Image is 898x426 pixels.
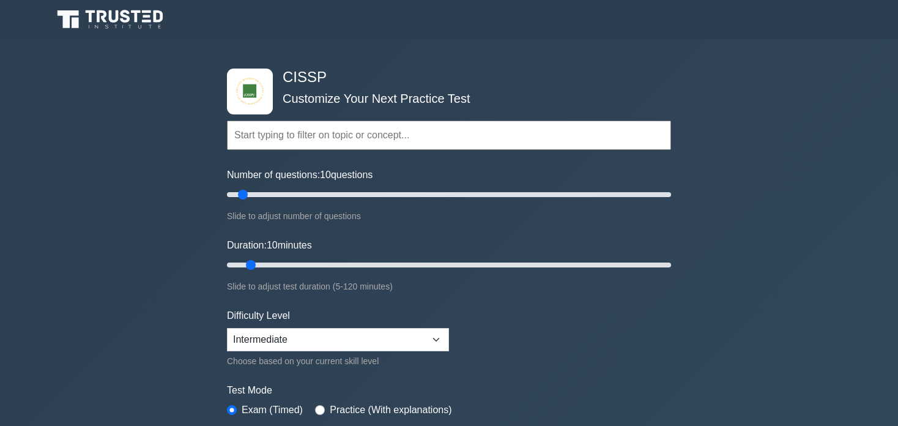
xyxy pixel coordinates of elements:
[242,403,303,417] label: Exam (Timed)
[320,170,331,180] span: 10
[227,238,312,253] label: Duration: minutes
[278,69,611,86] h4: CISSP
[227,308,290,323] label: Difficulty Level
[227,121,671,150] input: Start typing to filter on topic or concept...
[330,403,451,417] label: Practice (With explanations)
[267,240,278,250] span: 10
[227,168,373,182] label: Number of questions: questions
[227,354,449,368] div: Choose based on your current skill level
[227,279,671,294] div: Slide to adjust test duration (5-120 minutes)
[227,383,671,398] label: Test Mode
[227,209,671,223] div: Slide to adjust number of questions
